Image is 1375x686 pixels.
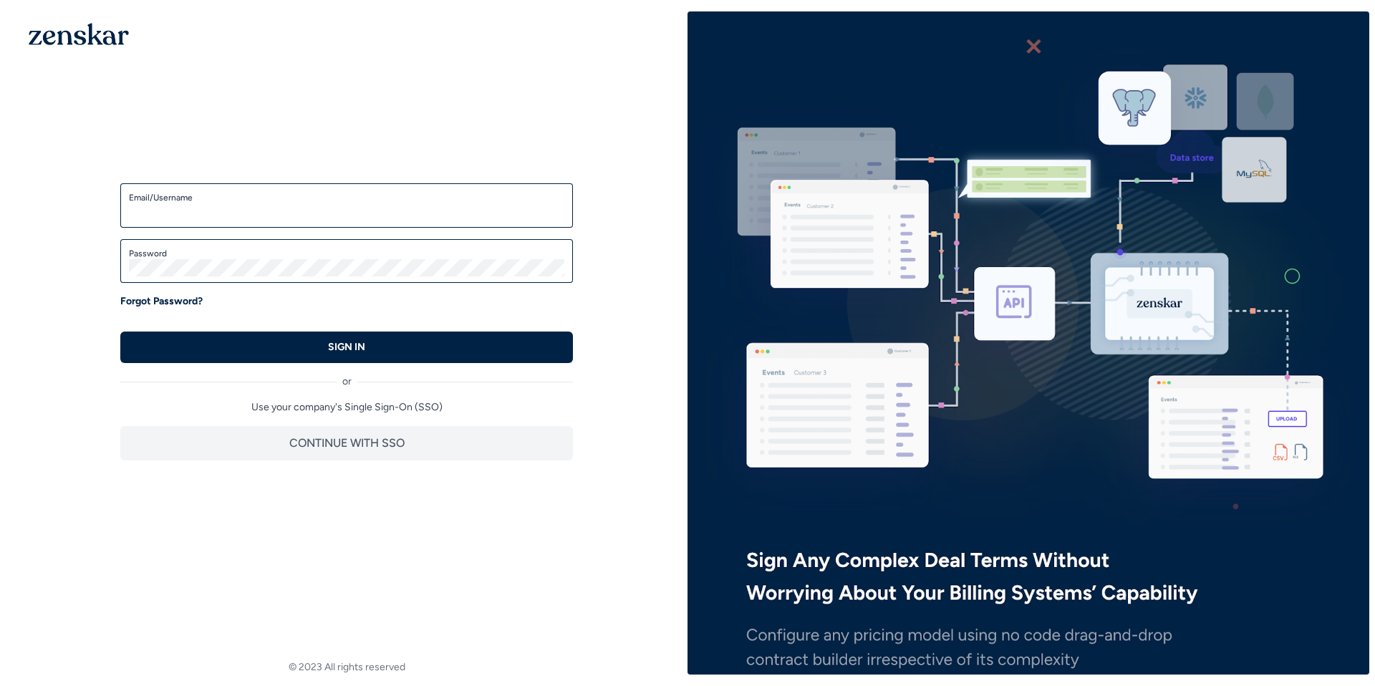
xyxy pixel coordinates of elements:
[120,332,573,363] button: SIGN IN
[120,400,573,415] p: Use your company's Single Sign-On (SSO)
[129,248,564,259] label: Password
[29,23,129,45] img: 1OGAJ2xQqyY4LXKgY66KYq0eOWRCkrZdAb3gUhuVAqdWPZE9SRJmCz+oDMSn4zDLXe31Ii730ItAGKgCKgCCgCikA4Av8PJUP...
[129,192,564,203] label: Email/Username
[328,340,365,354] p: SIGN IN
[120,426,573,460] button: CONTINUE WITH SSO
[120,363,573,389] div: or
[120,294,203,309] a: Forgot Password?
[6,660,687,675] footer: © 2023 All rights reserved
